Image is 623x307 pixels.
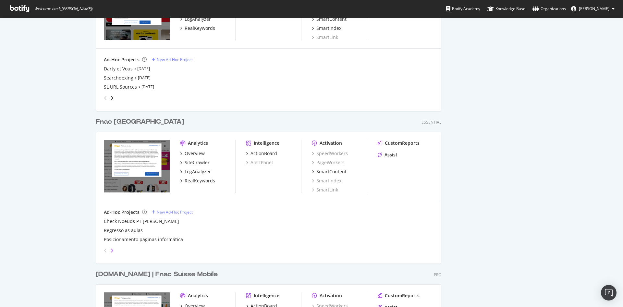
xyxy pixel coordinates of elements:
a: CustomReports [378,140,420,146]
div: RealKeywords [185,178,215,184]
div: Assist [385,152,397,158]
div: SmartIndex [316,25,341,31]
a: PageWorkers [312,159,345,166]
a: CustomReports [378,292,420,299]
a: RealKeywords [180,25,215,31]
div: SiteCrawler [185,159,210,166]
a: Assist [378,152,397,158]
a: RealKeywords [180,178,215,184]
div: angle-left [101,245,110,256]
a: SmartContent [312,16,347,22]
div: Knowledge Base [487,6,525,12]
div: ActionBoard [250,150,277,157]
div: angle-left [101,93,110,103]
div: Ad-Hoc Projects [104,209,140,215]
div: Fnac [GEOGRAPHIC_DATA] [96,117,184,127]
div: angle-right [110,247,114,254]
a: SmartIndex [312,178,341,184]
a: Regresso as aulas [104,227,143,234]
a: [DATE] [141,84,154,90]
a: Overview [180,150,205,157]
img: www.fnac.pt [104,140,170,192]
div: Ad-Hoc Projects [104,56,140,63]
a: Fnac [GEOGRAPHIC_DATA] [96,117,187,127]
div: Overview [185,150,205,157]
a: AlertPanel [246,159,273,166]
div: LogAnalyzer [185,16,211,22]
a: [DATE] [137,66,150,71]
a: Posicionamento páginas informática [104,236,183,243]
div: Intelligence [254,292,279,299]
div: New Ad-Hoc Project [157,209,193,215]
div: Organizations [532,6,566,12]
a: SmartLink [312,34,338,41]
div: Pro [434,272,441,277]
div: Analytics [188,292,208,299]
div: Activation [320,292,342,299]
div: CustomReports [385,140,420,146]
div: CustomReports [385,292,420,299]
a: [DATE] [138,75,151,80]
div: SmartContent [316,16,347,22]
button: [PERSON_NAME] [566,4,620,14]
a: SpeedWorkers [312,150,348,157]
a: SmartLink [312,187,338,193]
div: [DOMAIN_NAME] | Fnac Suisse Mobile [96,270,218,279]
div: SmartContent [316,168,347,175]
a: ActionBoard [246,150,277,157]
div: Essential [421,119,441,125]
a: New Ad-Hoc Project [152,209,193,215]
a: LogAnalyzer [180,168,211,175]
div: Open Intercom Messenger [601,285,617,301]
div: Activation [320,140,342,146]
div: New Ad-Hoc Project [157,57,193,62]
div: Intelligence [254,140,279,146]
a: Check Noeuds PT [PERSON_NAME] [104,218,179,225]
a: Searchdexing [104,75,133,81]
div: RealKeywords [185,25,215,31]
div: angle-right [110,95,114,101]
a: Darty et Vous [104,66,133,72]
a: SiteCrawler [180,159,210,166]
a: SmartIndex [312,25,341,31]
a: New Ad-Hoc Project [152,57,193,62]
span: Simon Alixant [579,6,609,11]
div: Botify Academy [446,6,480,12]
a: SmartContent [312,168,347,175]
a: [DOMAIN_NAME] | Fnac Suisse Mobile [96,270,220,279]
span: Welcome back, [PERSON_NAME] ! [34,6,93,11]
div: Analytics [188,140,208,146]
a: LogAnalyzer [180,16,211,22]
a: SL URL Sources [104,84,137,90]
div: LogAnalyzer [185,168,211,175]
